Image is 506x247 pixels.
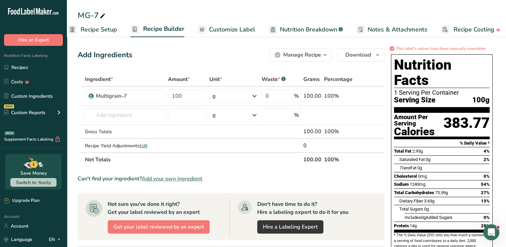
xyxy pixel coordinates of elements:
[4,234,32,245] a: Language
[394,139,490,147] section: % Daily Value *
[368,25,427,34] span: Notes & Attachments
[405,215,452,220] span: Includes Added Sugars
[394,57,490,88] h1: Nutrition Facts
[410,182,425,187] span: 1240mg
[472,96,490,104] span: 100g
[85,108,165,122] input: Add Ingredient
[269,48,332,62] button: Manage Recipe
[483,224,499,240] iframe: Intercom live chat
[337,48,384,62] button: Download
[481,223,490,228] span: 28%
[394,127,443,137] div: Calories
[417,165,422,170] span: 0g
[424,207,429,212] span: 0g
[209,75,222,83] span: Unit
[435,190,448,195] span: 73.59g
[399,157,425,162] span: Saturated Fat
[484,157,490,162] span: 2%
[399,207,423,212] span: Total Sugars
[324,128,352,136] div: 100%
[108,200,200,216] div: Not sure you've done it right? Get your label reviewed by an expert
[4,109,45,116] div: Custom Reports
[410,223,417,228] span: 14g
[324,75,352,83] span: Percentage
[10,178,57,187] button: Switch to Yearly
[257,200,348,216] div: Don't have time to do it? Hire a labeling expert to do it for you
[16,179,51,186] span: Switch to Yearly
[143,24,184,33] span: Recipe Builder
[130,21,184,37] a: Recipe Builder
[108,220,210,234] button: Get your label reviewed by an expert
[443,114,490,137] div: 383.77
[280,25,337,34] span: Nutrition Breakdown
[481,198,490,203] span: 13%
[261,75,286,83] div: Waste
[418,174,427,179] span: 0mg
[484,149,490,154] span: 4%
[212,92,216,100] div: g
[269,22,343,37] a: Nutrition Breakdown
[399,165,410,170] i: Trans
[323,152,354,166] th: 100%
[394,149,411,154] span: Total Fat
[139,143,147,149] span: Edit
[4,197,39,204] div: Upgrade Plan
[209,25,255,34] span: Customize Label
[356,22,427,37] a: Notes & Attachments
[394,114,443,127] div: Amount Per Serving
[441,22,501,37] a: Recipe Costing
[303,128,321,136] div: 100.00
[68,22,117,37] a: Recipe Setup
[412,149,423,154] span: 2.95g
[421,215,426,220] span: 0g
[85,142,165,149] div: Recipe Yield Adjustments
[49,235,63,243] div: EN
[85,128,165,135] div: Gross Totals
[302,152,323,166] th: 100.00
[394,190,434,195] span: Total Carbohydrates
[212,111,216,119] div: g
[424,198,434,203] span: 3.69g
[396,46,486,52] i: This label's values have been manually overridden
[303,92,321,100] div: 100.00
[78,9,107,21] div: MG-7
[84,152,302,166] th: Net Totals
[394,89,490,96] div: 1 Serving Per Container
[481,190,490,195] span: 27%
[394,96,435,104] span: Serving Size
[484,174,490,179] span: 0%
[198,22,255,37] a: Customize Label
[283,51,321,59] div: Manage Recipe
[4,104,14,108] div: NEW
[399,198,423,203] span: Dietary Fiber
[303,75,320,83] span: Grams
[481,182,490,187] span: 54%
[394,174,417,179] span: Cholesterol
[4,131,15,135] div: BETA
[78,175,384,183] div: Can't find your ingredient?
[303,142,321,150] div: 0
[142,175,202,183] span: Add your own ingredient
[453,25,494,34] span: Recipe Costing
[484,215,490,220] span: 0%
[257,220,323,234] a: Hire a Labeling Expert
[324,92,352,100] div: 100%
[78,50,132,61] div: Add Ingredients
[426,157,430,162] span: 0g
[399,165,416,170] span: Fat
[113,223,204,231] span: Get your label reviewed by an expert
[81,25,117,34] span: Recipe Setup
[345,51,371,59] span: Download
[394,182,409,187] span: Sodium
[85,75,113,83] span: Ingredient
[394,223,409,228] span: Protein
[20,170,47,177] div: Save Money
[4,34,63,46] button: Hire an Expert
[168,75,190,83] span: Amount
[96,92,161,100] div: Multigrain-7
